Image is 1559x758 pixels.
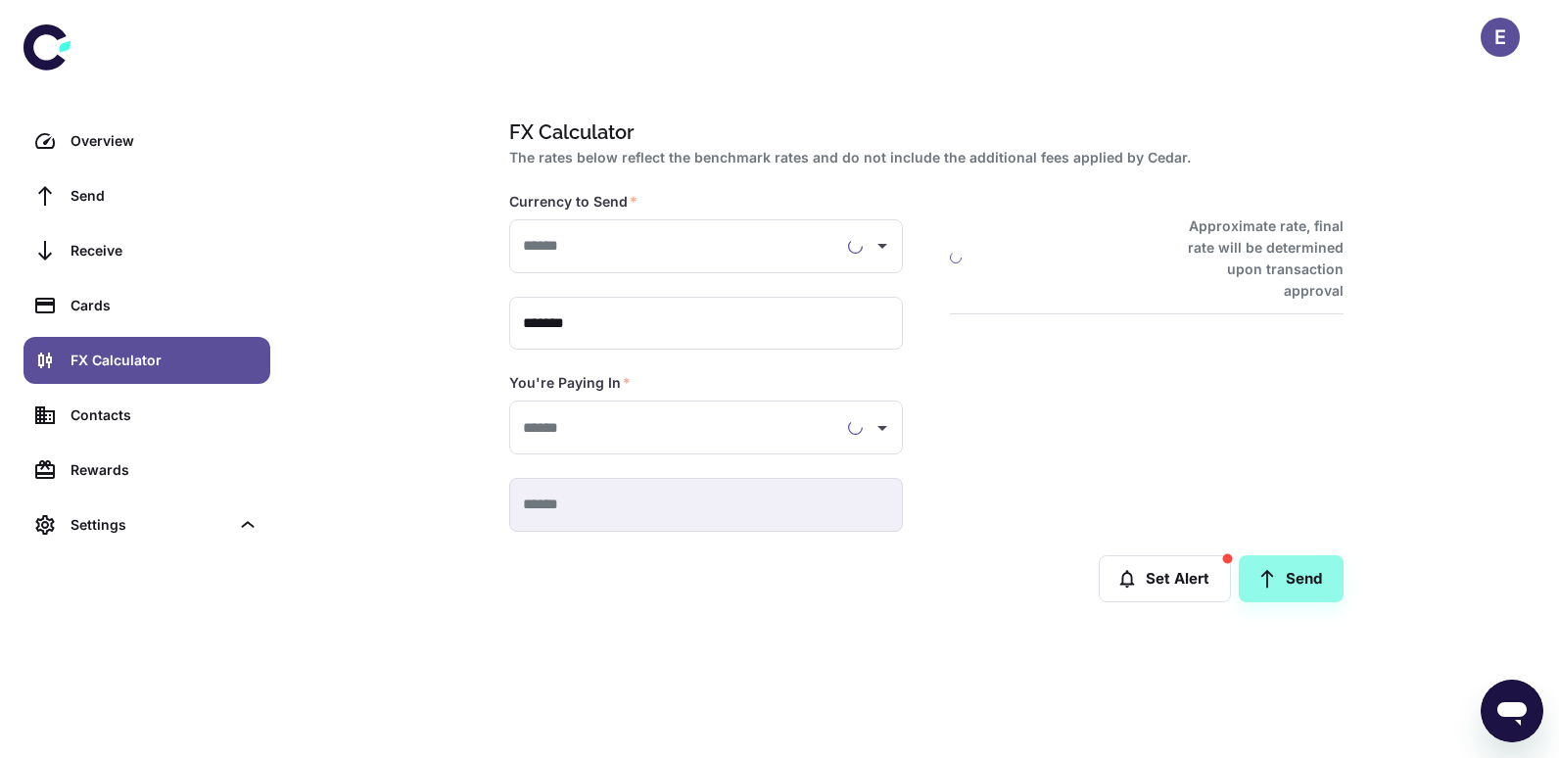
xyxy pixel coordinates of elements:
div: Settings [71,514,229,536]
div: Overview [71,130,259,152]
button: Set Alert [1099,555,1231,602]
h6: Approximate rate, final rate will be determined upon transaction approval [1166,215,1344,302]
div: Settings [24,501,270,548]
a: Cards [24,282,270,329]
div: Contacts [71,404,259,426]
div: FX Calculator [71,350,259,371]
button: E [1481,18,1520,57]
a: Send [1239,555,1344,602]
a: Overview [24,118,270,165]
a: Rewards [24,447,270,494]
a: Contacts [24,392,270,439]
label: You're Paying In [509,373,631,393]
div: Receive [71,240,259,261]
div: Send [71,185,259,207]
div: Cards [71,295,259,316]
h1: FX Calculator [509,118,1336,147]
button: Open [869,232,896,260]
iframe: Button to launch messaging window [1481,680,1543,742]
div: Rewards [71,459,259,481]
label: Currency to Send [509,192,638,212]
a: Receive [24,227,270,274]
button: Open [869,414,896,442]
a: Send [24,172,270,219]
a: FX Calculator [24,337,270,384]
